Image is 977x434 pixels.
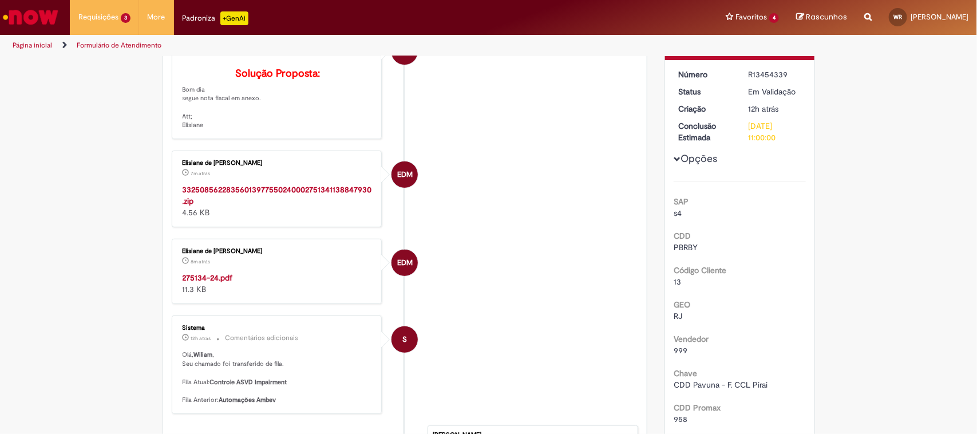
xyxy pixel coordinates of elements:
span: s4 [674,208,682,218]
dt: Conclusão Estimada [670,120,740,143]
div: 4.56 KB [183,184,373,218]
div: Padroniza [183,11,248,25]
b: GEO [674,299,690,310]
div: Sistema [183,325,373,332]
div: Elisiane de Moura Cardozo [391,250,418,276]
b: CDD [674,231,691,241]
span: EDM [397,161,413,188]
b: Wiliam [194,350,213,359]
span: 12h atrás [749,104,779,114]
div: Elisiane de [PERSON_NAME] [183,248,373,255]
b: Controle ASVD Impairment [210,378,287,386]
a: 275134-24.pdf [183,273,233,283]
time: 27/08/2025 21:01:23 [749,104,779,114]
p: Olá, , Seu chamado foi transferido de fila. Fila Atual: Fila Anterior: [183,350,373,404]
span: 8m atrás [191,258,211,265]
div: R13454339 [749,69,802,80]
time: 28/08/2025 08:45:28 [191,258,211,265]
b: Código Cliente [674,265,726,275]
a: Formulário de Atendimento [77,41,161,50]
span: 13 [674,277,681,287]
div: [DATE] 11:00:00 [749,120,802,143]
a: 33250856228356013977550240002751341138847930.zip [183,184,372,206]
span: 12h atrás [191,335,211,342]
span: 999 [674,345,687,356]
span: 7m atrás [191,170,211,177]
span: 4 [769,13,779,23]
span: [PERSON_NAME] [911,12,968,22]
div: 11.3 KB [183,272,373,295]
div: Elisiane de Moura Cardozo [391,161,418,188]
dt: Criação [670,103,740,115]
ul: Trilhas de página [9,35,643,56]
span: Favoritos [735,11,767,23]
div: Elisiane de [PERSON_NAME] [183,160,373,167]
b: Chave [674,368,697,378]
span: PBRBY [674,242,698,252]
b: Vendedor [674,334,709,344]
img: ServiceNow [1,6,60,29]
div: Em Validação [749,86,802,97]
b: Automações Ambev [219,396,276,404]
small: Comentários adicionais [226,333,299,343]
b: CDD Promax [674,403,721,413]
span: S [402,326,407,353]
div: System [391,326,418,353]
span: 3 [121,13,130,23]
span: WR [894,13,903,21]
span: CDD Pavuna - F. CCL Pirai [674,380,768,390]
span: RJ [674,311,682,321]
b: Solução Proposta: [235,67,320,80]
time: 27/08/2025 21:01:27 [191,335,211,342]
span: Requisições [78,11,118,23]
span: 958 [674,414,687,424]
time: 28/08/2025 08:45:29 [191,170,211,177]
b: SAP [674,196,689,207]
p: +GenAi [220,11,248,25]
span: Rascunhos [806,11,847,22]
span: EDM [397,249,413,277]
p: Bom dia segue nota fiscal em anexo. Att; Elisiane [183,68,373,130]
dt: Número [670,69,740,80]
div: 27/08/2025 21:01:23 [749,103,802,115]
a: Página inicial [13,41,52,50]
span: More [148,11,165,23]
a: Rascunhos [796,12,847,23]
dt: Status [670,86,740,97]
